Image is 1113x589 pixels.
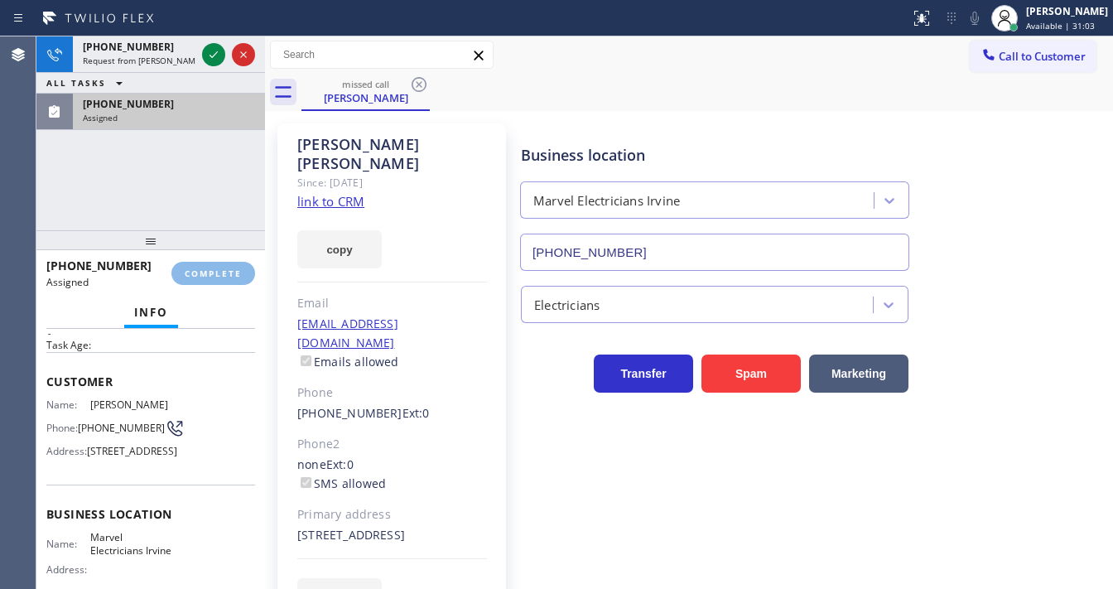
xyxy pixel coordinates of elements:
span: Marvel Electricians Irvine [90,531,172,557]
button: Call to Customer [970,41,1096,72]
span: [PERSON_NAME] [90,398,172,411]
span: Name: [46,538,90,550]
button: Spam [701,355,801,393]
div: missed call [303,78,428,90]
button: Transfer [594,355,693,393]
span: Customer [46,374,255,389]
button: Accept [202,43,225,66]
span: [PHONE_NUMBER] [78,422,165,434]
span: Name: [46,398,90,411]
span: Business location [46,506,255,522]
button: Info [124,297,178,329]
div: Primary address [297,505,487,524]
span: [PHONE_NUMBER] [83,40,174,54]
h2: Task Age: [46,338,255,352]
div: [PERSON_NAME] [1026,4,1108,18]
input: Search [271,41,493,68]
span: [PHONE_NUMBER] [46,258,152,273]
div: Business location [521,144,908,167]
div: Phone2 [297,435,487,454]
div: Since: [DATE] [297,173,487,192]
a: link to CRM [297,193,364,210]
span: Ext: 0 [402,405,430,421]
span: [PHONE_NUMBER] [83,97,174,111]
label: Emails allowed [297,354,399,369]
button: Reject [232,43,255,66]
input: SMS allowed [301,477,311,488]
div: [PERSON_NAME] [PERSON_NAME] [297,135,487,173]
button: copy [297,230,382,268]
span: Phone: [46,422,78,434]
span: ALL TASKS [46,77,106,89]
button: Mute [963,7,986,30]
span: Ext: 0 [326,456,354,472]
span: Address: [46,445,87,457]
span: Info [134,305,168,320]
button: Marketing [809,355,908,393]
div: [STREET_ADDRESS] [297,526,487,545]
input: Phone Number [520,234,909,271]
div: Email [297,294,487,313]
span: Assigned [83,112,118,123]
span: Assigned [46,275,89,289]
span: Address: [46,563,90,576]
a: [EMAIL_ADDRESS][DOMAIN_NAME] [297,316,398,350]
div: Marvel Electricians Irvine [533,191,680,210]
input: Emails allowed [301,355,311,366]
div: none [297,456,487,494]
div: Electricians [534,295,600,314]
div: [PERSON_NAME] [303,90,428,105]
button: ALL TASKS [36,73,139,93]
span: Call to Customer [999,49,1086,64]
span: Request from [PERSON_NAME] (direct) [83,55,234,66]
button: COMPLETE [171,262,255,285]
span: Available | 31:03 [1026,20,1095,31]
div: Phone [297,384,487,403]
span: COMPLETE [185,268,242,279]
span: [STREET_ADDRESS] [87,445,177,457]
label: SMS allowed [297,476,386,491]
a: [PHONE_NUMBER] [297,405,402,421]
div: Amita Singh [303,74,428,109]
